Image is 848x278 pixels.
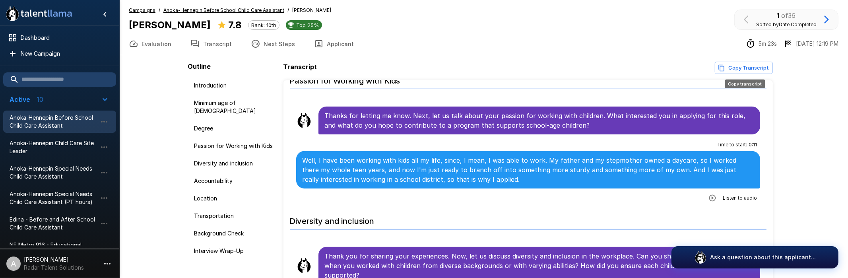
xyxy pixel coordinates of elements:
img: llama_clean.png [296,258,312,274]
span: [PERSON_NAME] [292,6,331,14]
span: Sorted by Date Completed [756,21,817,27]
b: Transcript [283,63,317,71]
button: Applicant [305,33,363,55]
span: Listen to audio [723,194,757,202]
u: Anoka-Hennepin Before School Child Care Assistant [163,7,284,13]
span: Passion for Working with Kids [194,142,274,150]
p: 5m 23s [759,40,777,48]
span: Accountability [194,177,274,185]
span: Minimum age of [DEMOGRAPHIC_DATA] [194,99,274,115]
img: logo_glasses@2x.png [694,251,707,264]
span: 0 : 11 [749,141,757,149]
b: Outline [188,62,211,70]
span: / [287,6,289,14]
div: Copy transcript [725,80,765,88]
div: Background Check [188,226,280,241]
div: The date and time when the interview was completed [783,39,838,49]
p: Well, I have been working with kids all my life, since, I mean, I was able to work. My father and... [303,156,754,184]
span: Interview Wrap-Up [194,247,274,255]
p: [DATE] 12:19 PM [796,40,838,48]
b: 7.8 [228,19,242,31]
span: Location [194,194,274,202]
div: Introduction [188,78,280,93]
span: Background Check [194,229,274,237]
span: Introduction [194,82,274,89]
div: Accountability [188,174,280,188]
p: Thanks for letting me know. Next, let us talk about your passion for working with children. What ... [325,111,754,130]
button: Next Steps [241,33,305,55]
button: Evaluation [119,33,181,55]
span: Transportation [194,212,274,220]
b: [PERSON_NAME] [129,19,211,31]
div: Transportation [188,209,280,223]
span: Top 25% [293,22,322,28]
span: of 36 [782,12,796,19]
span: Rank: 10th [248,22,279,28]
span: / [159,6,160,14]
p: Ask a question about this applicant... [710,253,816,261]
button: Copy transcript [715,62,773,74]
span: Diversity and inclusion [194,159,274,167]
div: Interview Wrap-Up [188,244,280,258]
div: The time between starting and completing the interview [746,39,777,49]
div: Passion for Working with Kids [188,139,280,153]
span: Time to start : [716,141,747,149]
button: Transcript [181,33,241,55]
u: Campaigns [129,7,155,13]
div: Degree [188,121,280,136]
div: Minimum age of [DEMOGRAPHIC_DATA] [188,96,280,118]
button: Ask a question about this applicant... [671,246,838,268]
b: 1 [777,12,780,19]
span: Degree [194,124,274,132]
h6: Diversity and inclusion [290,208,767,229]
img: llama_clean.png [296,113,312,128]
div: Diversity and inclusion [188,156,280,171]
div: Location [188,191,280,206]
